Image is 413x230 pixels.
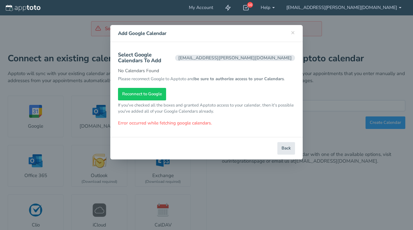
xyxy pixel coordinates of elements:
h4: Add Google Calendar [118,30,295,37]
button: Back [277,142,295,155]
span: × [291,28,295,37]
div: No Calendars Found [118,68,295,126]
span: Reconnect to Google [122,91,162,97]
strong: be sure to authorize access to your Calendars [194,76,284,82]
button: Reconnect to Google [118,88,166,100]
p: If you've checked all the boxes and granted Apptoto access to your calendar, then it's possible y... [118,102,295,115]
p: Error occurred while fetching google calendars. [118,120,295,126]
span: [EMAIL_ADDRESS][PERSON_NAME][DOMAIN_NAME] [175,55,295,61]
h2: Select Google Calendars To Add [118,52,295,64]
p: Please reconnect Google to Apptoto and . [118,76,295,82]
